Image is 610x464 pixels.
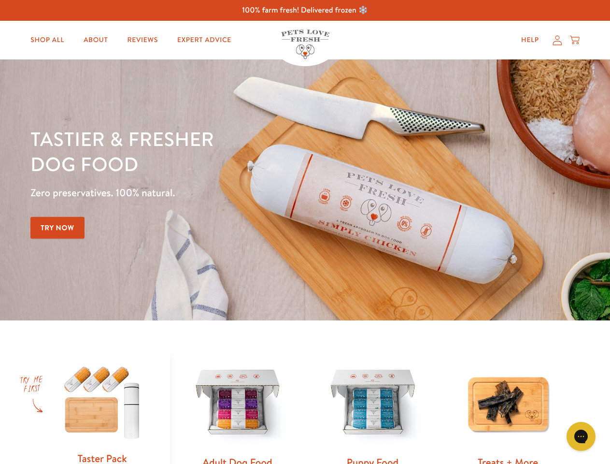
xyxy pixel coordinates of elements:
[30,184,397,202] p: Zero preservatives. 100% natural.
[513,30,547,50] a: Help
[76,30,115,50] a: About
[30,126,397,176] h1: Tastier & fresher dog food
[281,29,329,59] img: Pets Love Fresh
[30,217,85,239] a: Try Now
[170,30,239,50] a: Expert Advice
[119,30,165,50] a: Reviews
[562,419,600,454] iframe: Gorgias live chat messenger
[23,30,72,50] a: Shop All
